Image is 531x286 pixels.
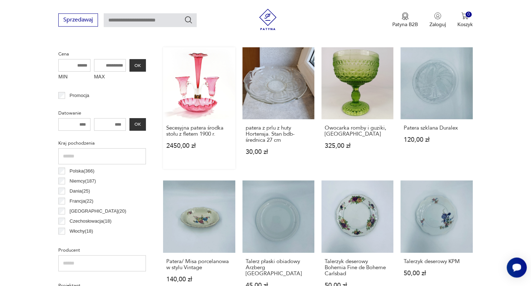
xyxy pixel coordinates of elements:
h3: Secesyjna patera środka stołu z fletem 1900 r. [166,125,232,137]
a: Owocarka romby i guziki, ZąbkowiceOwocarka romby i guziki, [GEOGRAPHIC_DATA]325,00 zł [321,47,393,169]
p: Niemcy ( 187 ) [70,177,96,185]
button: Patyna B2B [392,12,418,28]
a: patera z prlu z huty Hortensja. Stan bdb- średnica 27 cmpatera z prlu z huty Hortensja. Stan bdb-... [242,47,314,169]
h3: Talerz płaski obiadowy Arzberg [GEOGRAPHIC_DATA] [246,258,311,277]
a: Sprzedawaj [58,18,98,23]
button: Sprzedawaj [58,13,98,26]
label: MIN [58,72,90,83]
p: Zaloguj [429,21,446,28]
p: 140,00 zł [166,276,232,282]
p: 325,00 zł [325,143,390,149]
img: Patyna - sklep z meblami i dekoracjami vintage [257,9,279,30]
p: Kraj pochodzenia [58,139,146,147]
h3: Talerzyk deserowy KPM [404,258,469,265]
h3: Patera/ Misa porcelanowa w stylu Vintage [166,258,232,271]
p: Patyna B2B [392,21,418,28]
p: 30,00 zł [246,149,311,155]
button: 0Koszyk [457,12,473,28]
p: Koszyk [457,21,473,28]
p: Polska ( 366 ) [70,167,94,175]
p: Producent [58,246,146,254]
button: Szukaj [184,15,193,24]
p: Szwecja ( 14 ) [70,237,95,245]
p: Czechosłowacja ( 18 ) [70,217,112,225]
p: 120,00 zł [404,137,469,143]
img: Ikona koszyka [461,12,468,19]
button: Zaloguj [429,12,446,28]
p: Włochy ( 18 ) [70,227,93,235]
p: 50,00 zł [404,270,469,276]
label: MAX [94,72,126,83]
h3: patera z prlu z huty Hortensja. Stan bdb- średnica 27 cm [246,125,311,143]
a: Ikona medaluPatyna B2B [392,12,418,28]
p: Cena [58,50,146,58]
button: OK [129,118,146,131]
p: 2450,00 zł [166,143,232,149]
iframe: Smartsupp widget button [507,257,527,277]
h3: Talerzyk deserowy Bohemia Fine de Boheme Carlsbad [325,258,390,277]
p: [GEOGRAPHIC_DATA] ( 20 ) [70,207,126,215]
div: 0 [466,11,472,18]
img: Ikona medalu [402,12,409,20]
button: OK [129,59,146,72]
h3: Owocarka romby i guziki, [GEOGRAPHIC_DATA] [325,125,390,137]
p: Promocja [70,92,89,100]
p: Dania ( 25 ) [70,187,90,195]
a: Secesyjna patera środka stołu z fletem 1900 r.Secesyjna patera środka stołu z fletem 1900 r.2450,... [163,47,235,169]
h3: Patera szklana Duralex [404,125,469,131]
img: Ikonka użytkownika [434,12,441,19]
p: Datowanie [58,109,146,117]
p: Francja ( 22 ) [70,197,94,205]
a: Patera szklana DuralexPatera szklana Duralex120,00 zł [400,47,472,169]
